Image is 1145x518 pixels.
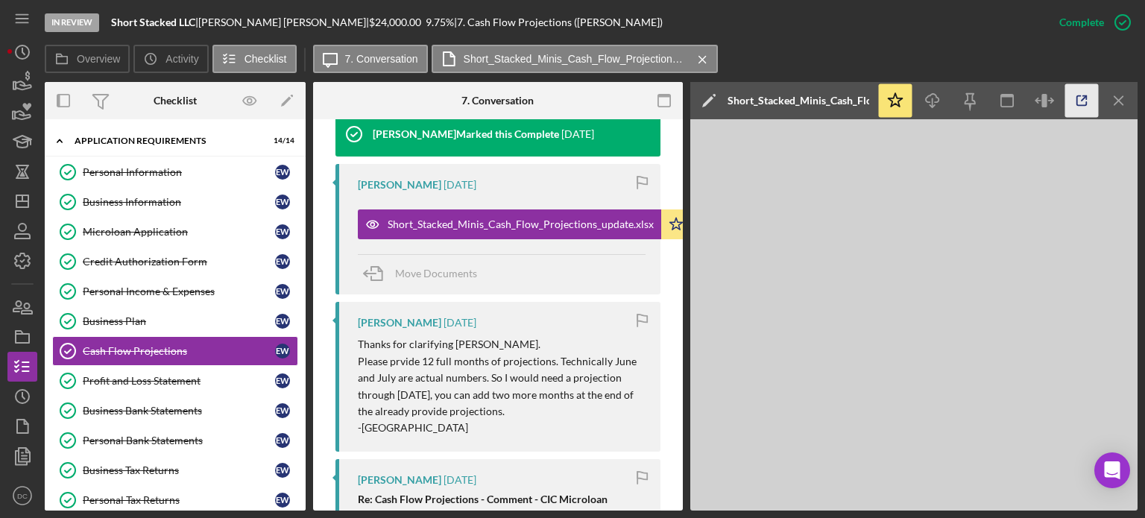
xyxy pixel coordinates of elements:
a: Business Bank StatementsEW [52,396,298,426]
div: E W [275,433,290,448]
button: Short_Stacked_Minis_Cash_Flow_Projections_update.xlsx [358,209,691,239]
div: Cash Flow Projections [83,345,275,357]
a: Profit and Loss StatementEW [52,366,298,396]
div: [PERSON_NAME] [358,474,441,486]
button: Activity [133,45,208,73]
a: Business Tax ReturnsEW [52,455,298,485]
label: Activity [165,53,198,65]
a: Microloan ApplicationEW [52,217,298,247]
div: Profit and Loss Statement [83,375,275,387]
a: Personal InformationEW [52,157,298,187]
div: E W [275,373,290,388]
div: E W [275,284,290,299]
div: $24,000.00 [369,16,426,28]
button: Checklist [212,45,297,73]
a: Personal Income & ExpensesEW [52,277,298,306]
div: [PERSON_NAME] [358,317,441,329]
a: Personal Tax ReturnsEW [52,485,298,515]
div: Checklist [154,95,197,107]
div: In Review [45,13,99,32]
a: Personal Bank StatementsEW [52,426,298,455]
button: Complete [1044,7,1138,37]
p: Please prvide 12 full months of projections. Technically June and July are actual numbers. So I w... [358,353,646,420]
button: Move Documents [358,255,492,292]
div: Business Tax Returns [83,464,275,476]
label: Overview [77,53,120,65]
div: Open Intercom Messenger [1094,452,1130,488]
b: Short Stacked LLC [111,16,195,28]
div: E W [275,224,290,239]
div: Business Information [83,196,275,208]
div: 7. Conversation [461,95,534,107]
div: E W [275,314,290,329]
time: 2025-07-28 19:42 [444,179,476,191]
div: Personal Tax Returns [83,494,275,506]
div: [PERSON_NAME] [358,179,441,191]
div: [PERSON_NAME] Marked this Complete [373,128,559,140]
button: DC [7,481,37,511]
button: Overview [45,45,130,73]
time: 2025-07-29 17:49 [561,128,594,140]
div: Business Bank Statements [83,405,275,417]
p: -[GEOGRAPHIC_DATA] [358,420,646,436]
a: Cash Flow ProjectionsEW [52,336,298,366]
label: Short_Stacked_Minis_Cash_Flow_Projections_update.xlsx [464,53,687,65]
strong: Re: Cash Flow Projections - Comment - CIC Microloan [358,493,608,505]
div: E W [275,403,290,418]
a: Credit Authorization FormEW [52,247,298,277]
time: 2025-07-28 17:33 [444,474,476,486]
label: Checklist [245,53,287,65]
div: Short_Stacked_Minis_Cash_Flow_Projections_update.xlsx [388,218,654,230]
p: Thanks for clarifying [PERSON_NAME]. [358,336,646,353]
button: 7. Conversation [313,45,428,73]
text: DC [17,492,28,500]
div: E W [275,463,290,478]
div: E W [275,165,290,180]
div: | 7. Cash Flow Projections ([PERSON_NAME]) [454,16,663,28]
div: [PERSON_NAME] [PERSON_NAME] | [198,16,369,28]
div: Personal Information [83,166,275,178]
button: Short_Stacked_Minis_Cash_Flow_Projections_update.xlsx [432,45,718,73]
div: E W [275,344,290,359]
div: Personal Income & Expenses [83,285,275,297]
a: Business InformationEW [52,187,298,217]
div: Personal Bank Statements [83,435,275,446]
time: 2025-07-28 17:54 [444,317,476,329]
div: 9.75 % [426,16,454,28]
div: APPLICATION REQUIREMENTS [75,136,257,145]
div: Business Plan [83,315,275,327]
span: Move Documents [395,267,477,279]
div: E W [275,254,290,269]
div: 14 / 14 [268,136,294,145]
div: Microloan Application [83,226,275,238]
div: E W [275,195,290,209]
div: Credit Authorization Form [83,256,275,268]
div: E W [275,493,290,508]
label: 7. Conversation [345,53,418,65]
div: | [111,16,198,28]
iframe: Document Preview [690,119,1138,511]
div: Complete [1059,7,1104,37]
a: Business PlanEW [52,306,298,336]
div: Short_Stacked_Minis_Cash_Flow_Projections_update.xlsx [728,95,869,107]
